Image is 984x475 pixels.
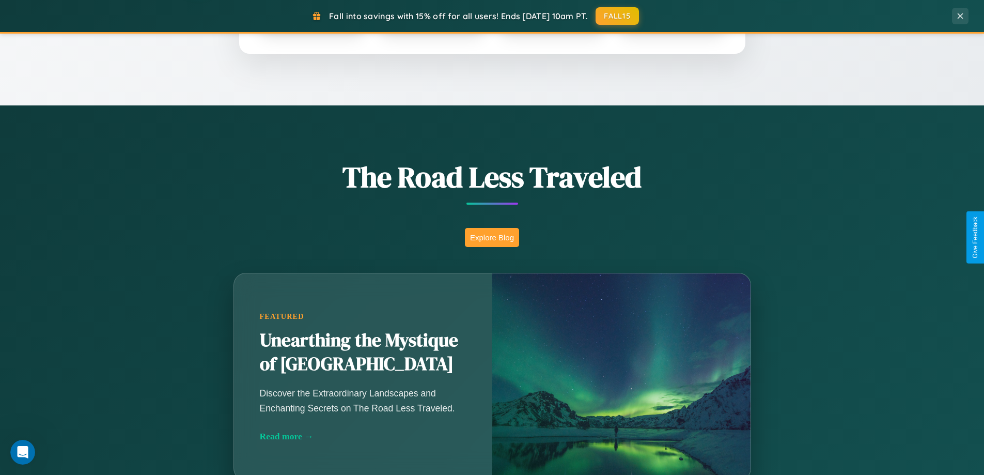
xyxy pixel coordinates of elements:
div: Give Feedback [972,217,979,258]
div: Read more → [260,431,466,442]
iframe: Intercom live chat [10,440,35,465]
h2: Unearthing the Mystique of [GEOGRAPHIC_DATA] [260,329,466,376]
button: FALL15 [596,7,639,25]
h1: The Road Less Traveled [182,157,802,197]
button: Explore Blog [465,228,519,247]
p: Discover the Extraordinary Landscapes and Enchanting Secrets on The Road Less Traveled. [260,386,466,415]
div: Featured [260,312,466,321]
span: Fall into savings with 15% off for all users! Ends [DATE] 10am PT. [329,11,588,21]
